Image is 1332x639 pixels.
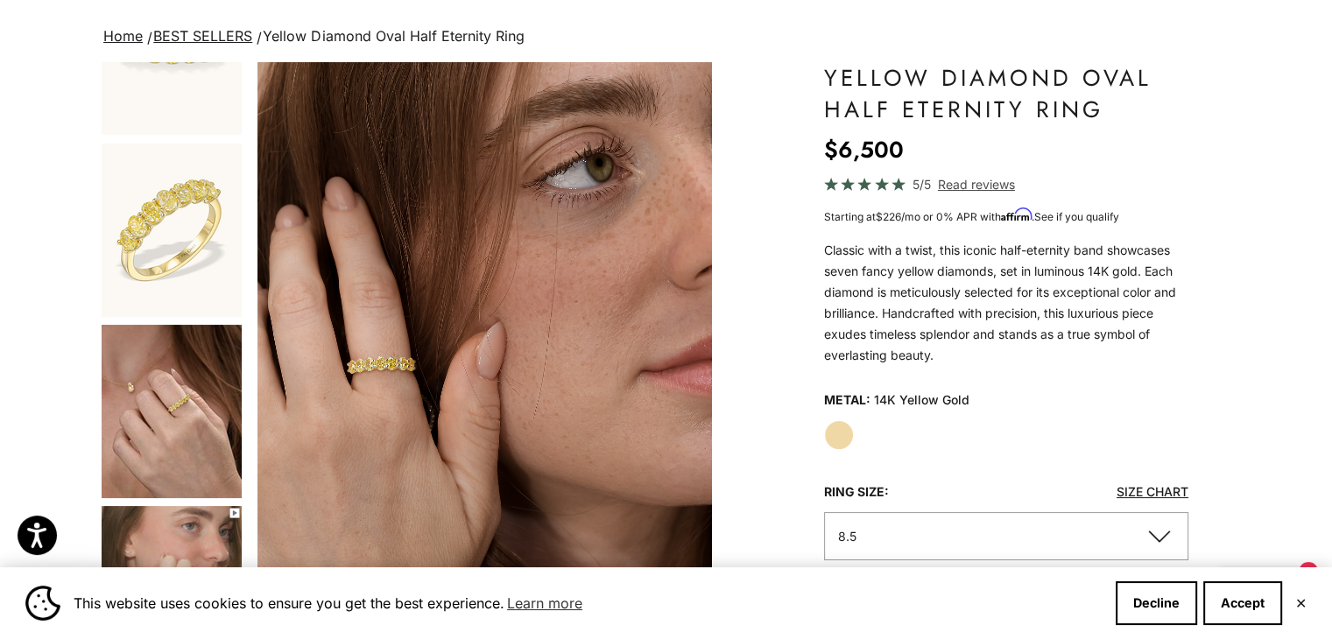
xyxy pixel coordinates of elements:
button: 8.5 [824,512,1188,560]
sale-price: $6,500 [824,132,904,167]
a: Learn more [504,590,585,616]
h1: Yellow Diamond Oval Half Eternity Ring [824,62,1188,125]
legend: Metal: [824,387,870,413]
button: Decline [1116,581,1197,625]
button: Go to item 3 [100,323,243,500]
span: Starting at /mo or 0% APR with . [824,210,1119,223]
button: Go to item 2 [100,142,243,319]
span: Read reviews [938,174,1015,194]
div: Item 5 of 11 [257,62,712,623]
a: Home [103,27,143,45]
a: BEST SELLERS [153,27,252,45]
span: Yellow Diamond Oval Half Eternity Ring [263,27,524,45]
span: $226 [876,210,901,223]
button: Close [1295,598,1307,608]
span: 5/5 [913,174,931,194]
button: Accept [1203,581,1282,625]
legend: Ring size: [824,479,889,505]
img: #YellowGold [257,62,712,623]
img: #YellowGold [102,325,242,498]
span: Affirm [1001,208,1032,221]
variant-option-value: 14K Yellow Gold [874,387,969,413]
span: This website uses cookies to ensure you get the best experience. [74,590,1102,616]
a: 5/5 Read reviews [824,174,1188,194]
a: See if you qualify - Learn more about Affirm Financing (opens in modal) [1034,210,1119,223]
img: Cookie banner [25,586,60,621]
img: #YellowGold [102,144,242,317]
a: Size Chart [1117,484,1188,499]
span: 8.5 [838,529,856,544]
nav: breadcrumbs [100,25,1232,49]
span: Classic with a twist, this iconic half-eternity band showcases seven fancy yellow diamonds, set i... [824,242,1176,362]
